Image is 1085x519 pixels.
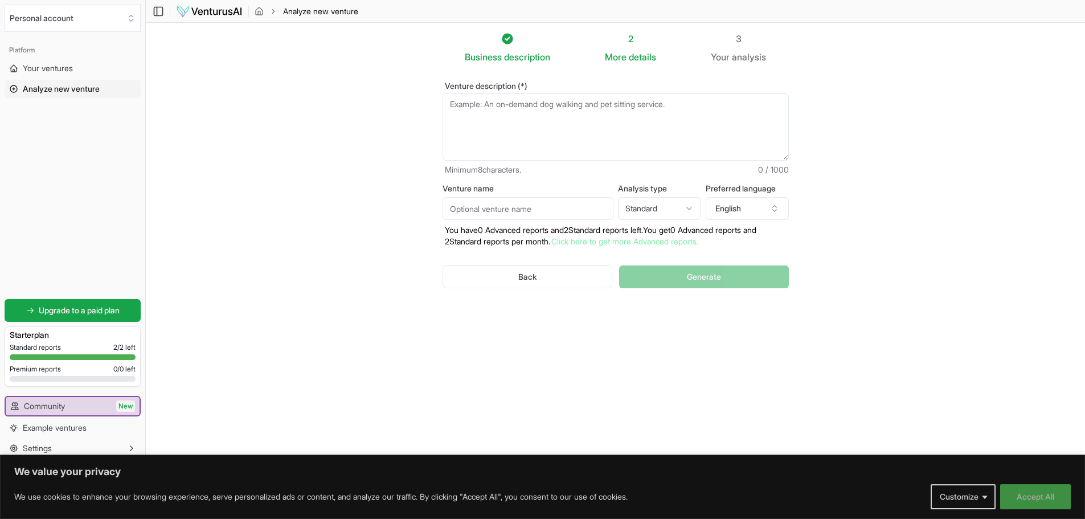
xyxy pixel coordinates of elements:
button: Select an organization [5,5,141,32]
span: Community [24,401,65,412]
span: Analyze new venture [283,6,358,17]
label: Venture name [443,185,613,193]
button: Accept All [1000,484,1071,509]
a: Click here to get more Advanced reports. [551,236,698,246]
span: New [116,401,135,412]
span: Minimum 8 characters. [445,164,521,175]
span: Your [711,50,730,64]
label: Venture description (*) [443,82,789,90]
span: Example ventures [23,422,87,434]
label: Analysis type [618,185,701,193]
a: CommunityNew [6,397,140,415]
span: Standard reports [10,343,61,352]
p: You have 0 Advanced reports and 2 Standard reports left. Y ou get 0 Advanced reports and 2 Standa... [443,224,789,247]
span: Upgrade to a paid plan [39,305,120,316]
span: Settings [23,443,52,454]
input: Optional venture name [443,197,613,220]
span: 0 / 1000 [758,164,789,175]
span: More [605,50,627,64]
p: We value your privacy [14,465,1071,479]
label: Preferred language [706,185,789,193]
button: English [706,197,789,220]
span: Business [465,50,502,64]
p: We use cookies to enhance your browsing experience, serve personalized ads or content, and analyz... [14,490,628,504]
button: Back [443,265,613,288]
span: details [629,51,656,63]
div: 3 [711,32,766,46]
nav: breadcrumb [255,6,358,17]
button: Customize [931,484,996,509]
span: description [504,51,550,63]
div: 2 [605,32,656,46]
span: Premium reports [10,365,61,374]
button: Settings [5,439,141,457]
a: Your ventures [5,59,141,77]
span: 2 / 2 left [113,343,136,352]
span: Your ventures [23,63,73,74]
a: Analyze new venture [5,80,141,98]
a: Upgrade to a paid plan [5,299,141,322]
div: Platform [5,41,141,59]
span: 0 / 0 left [113,365,136,374]
h3: Starter plan [10,329,136,341]
span: analysis [732,51,766,63]
a: Example ventures [5,419,141,437]
span: Analyze new venture [23,83,100,95]
img: logo [176,5,243,18]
